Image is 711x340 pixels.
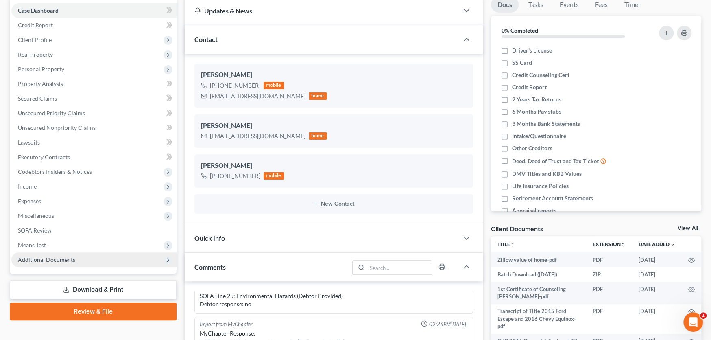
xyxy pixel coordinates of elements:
[632,267,682,282] td: [DATE]
[512,144,552,152] span: Other Creditors
[309,92,327,100] div: home
[491,224,543,233] div: Client Documents
[639,241,675,247] a: Date Added expand_more
[201,161,467,171] div: [PERSON_NAME]
[512,71,569,79] span: Credit Counseling Cert
[502,27,538,34] strong: 0% Completed
[632,252,682,267] td: [DATE]
[18,183,37,190] span: Income
[512,83,547,91] span: Credit Report
[11,91,177,106] a: Secured Claims
[210,81,260,90] div: [PHONE_NUMBER]
[593,241,626,247] a: Extensionunfold_more
[200,320,253,328] div: Import from MyChapter
[18,80,63,87] span: Property Analysis
[11,18,177,33] a: Credit Report
[512,182,569,190] span: Life Insurance Policies
[194,35,218,43] span: Contact
[11,77,177,91] a: Property Analysis
[512,120,580,128] span: 3 Months Bank Statements
[10,280,177,299] a: Download & Print
[18,241,46,248] span: Means Test
[512,46,552,55] span: Driver's License
[700,312,707,319] span: 1
[367,261,432,274] input: Search...
[512,157,599,165] span: Deed, Deed of Trust and Tax Ticket
[18,124,96,131] span: Unsecured Nonpriority Claims
[194,7,449,15] div: Updates & News
[512,107,561,116] span: 6 Months Pay stubs
[18,22,53,29] span: Credit Report
[10,303,177,320] a: Review & File
[491,304,587,334] td: Transcript of Title 2015 Ford Escape and 2016 Chevy Equinox-pdf
[18,110,85,116] span: Unsecured Priority Claims
[512,95,561,103] span: 2 Years Tax Returns
[497,241,515,247] a: Titleunfold_more
[11,3,177,18] a: Case Dashboard
[512,170,582,178] span: DMV Titles and KBB Values
[309,132,327,140] div: home
[210,172,260,180] div: [PHONE_NUMBER]
[621,242,626,247] i: unfold_more
[491,267,587,282] td: Batch Download ([DATE])
[18,139,40,146] span: Lawsuits
[491,282,587,304] td: 1st Certificate of Counseling [PERSON_NAME]-pdf
[512,132,566,140] span: Intake/Questionnaire
[18,36,52,43] span: Client Profile
[18,7,59,14] span: Case Dashboard
[18,95,57,102] span: Secured Claims
[632,282,682,304] td: [DATE]
[11,150,177,165] a: Executory Contracts
[210,132,305,140] div: [EMAIL_ADDRESS][DOMAIN_NAME]
[264,82,284,89] div: mobile
[670,242,675,247] i: expand_more
[11,135,177,150] a: Lawsuits
[510,242,515,247] i: unfold_more
[200,284,468,308] div: MyChapter Response: SOFA Line 25: Environmental Hazards (Debtor Provided) Debtor response: no
[11,223,177,238] a: SOFA Review
[18,168,92,175] span: Codebtors Insiders & Notices
[201,201,467,207] button: New Contact
[586,282,632,304] td: PDF
[491,252,587,267] td: Zillow value of home-pdf
[201,70,467,80] div: [PERSON_NAME]
[18,66,64,72] span: Personal Property
[586,304,632,334] td: PDF
[678,226,698,231] a: View All
[18,154,70,160] span: Executory Contracts
[18,227,52,234] span: SOFA Review
[18,212,54,219] span: Miscellaneous
[429,320,466,328] span: 02:26PM[DATE]
[512,194,593,202] span: Retirement Account Statements
[210,92,305,100] div: [EMAIL_ADDRESS][DOMAIN_NAME]
[194,234,225,242] span: Quick Info
[264,172,284,180] div: mobile
[512,59,532,67] span: SS Card
[683,312,703,332] iframe: Intercom live chat
[11,106,177,121] a: Unsecured Priority Claims
[194,263,226,271] span: Comments
[586,252,632,267] td: PDF
[632,304,682,334] td: [DATE]
[18,256,75,263] span: Additional Documents
[18,197,41,204] span: Expenses
[11,121,177,135] a: Unsecured Nonpriority Claims
[586,267,632,282] td: ZIP
[18,51,53,58] span: Real Property
[512,206,556,215] span: Appraisal reports
[201,121,467,131] div: [PERSON_NAME]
